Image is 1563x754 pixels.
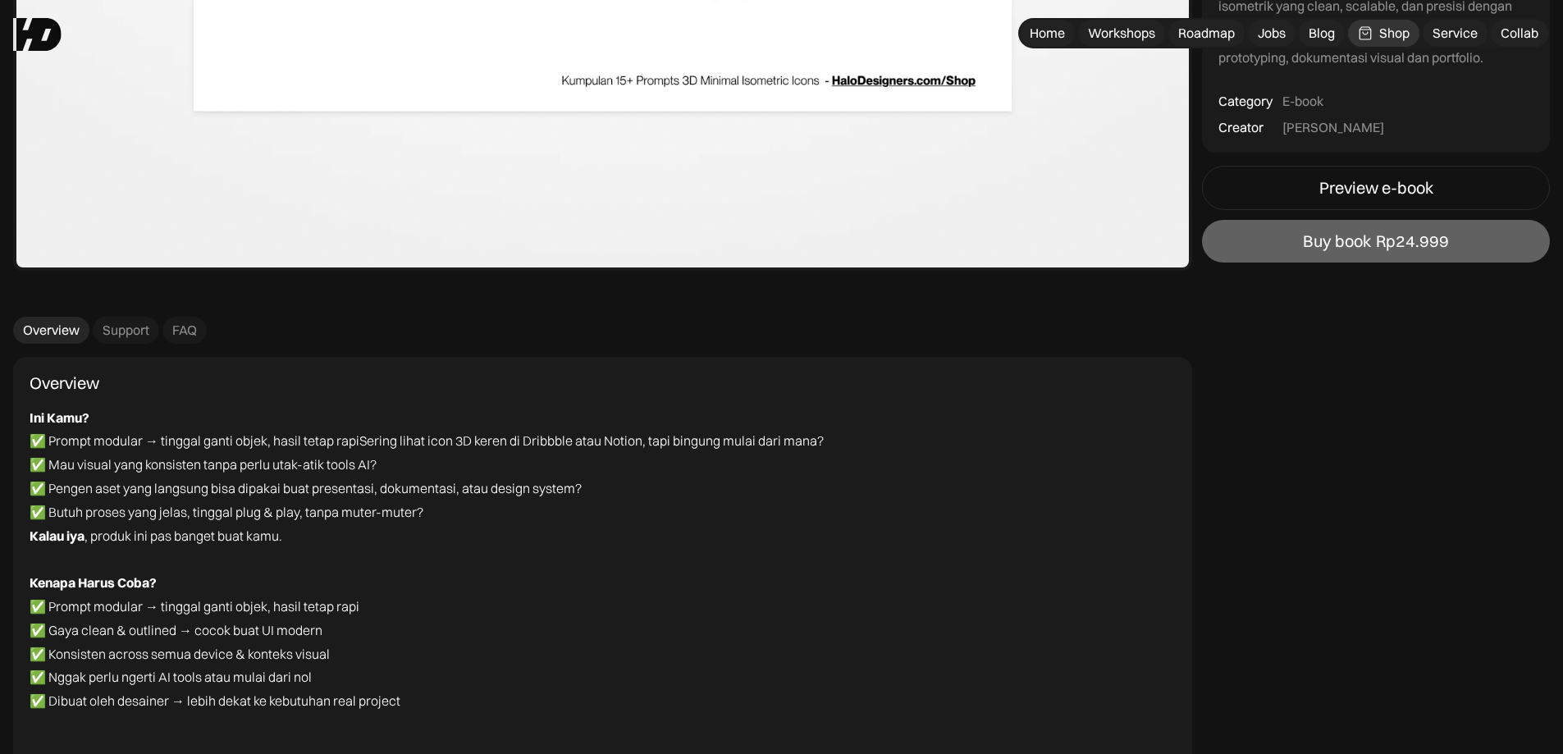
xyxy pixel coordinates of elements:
[1020,20,1075,47] a: Home
[1248,20,1296,47] a: Jobs
[1178,25,1235,42] div: Roadmap
[1309,25,1335,42] div: Blog
[103,322,149,339] div: Support
[30,642,1176,666] p: ✅ Konsisten across semua device & konteks visual
[30,713,1176,737] p: ‍
[30,409,89,426] strong: Ini Kamu?
[30,665,1176,689] p: ✅ Nggak perlu ngerti AI tools atau mulai dari nol
[30,524,1176,548] p: , produk ini pas banget buat kamu.
[1319,178,1433,198] div: Preview e-book
[1282,92,1323,109] div: E-book
[30,373,99,393] div: Overview
[30,619,1176,642] p: ✅ Gaya clean & outlined → cocok buat UI modern
[1030,25,1065,42] div: Home
[30,595,1176,619] p: ✅ Prompt modular → tinggal ganti objek, hasil tetap rapi
[30,453,1176,477] p: ✅ Mau visual yang konsisten tanpa perlu utak-atik tools AI?
[30,689,1176,713] p: ✅ Dibuat oleh desainer → lebih dekat ke kebutuhan real project
[30,477,1176,500] p: ✅ Pengen aset yang langsung bisa dipakai buat presentasi, dokumentasi, atau design system?
[23,322,80,339] div: Overview
[1078,20,1165,47] a: Workshops
[1423,20,1488,47] a: Service
[30,528,85,544] strong: Kalau iya
[30,429,1176,453] p: ✅ Prompt modular → tinggal ganti objek, hasil tetap rapiSering lihat icon 3D keren di Dribbble at...
[1348,20,1419,47] a: Shop
[1218,119,1264,136] div: Creator
[1202,166,1550,210] a: Preview e-book
[1088,25,1155,42] div: Workshops
[1299,20,1345,47] a: Blog
[1491,20,1548,47] a: Collab
[1218,92,1273,109] div: Category
[30,547,1176,571] p: ‍
[1282,119,1384,136] div: [PERSON_NAME]
[172,322,197,339] div: FAQ
[1433,25,1478,42] div: Service
[1258,25,1286,42] div: Jobs
[1303,231,1371,251] div: Buy book
[30,500,1176,524] p: ✅ Butuh proses yang jelas, tinggal plug & play, tanpa muter-muter?
[30,574,157,591] strong: Kenapa Harus Coba?
[1379,25,1410,42] div: Shop
[1168,20,1245,47] a: Roadmap
[1501,25,1538,42] div: Collab
[1376,231,1449,251] div: Rp24.999
[1202,220,1550,263] a: Buy bookRp24.999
